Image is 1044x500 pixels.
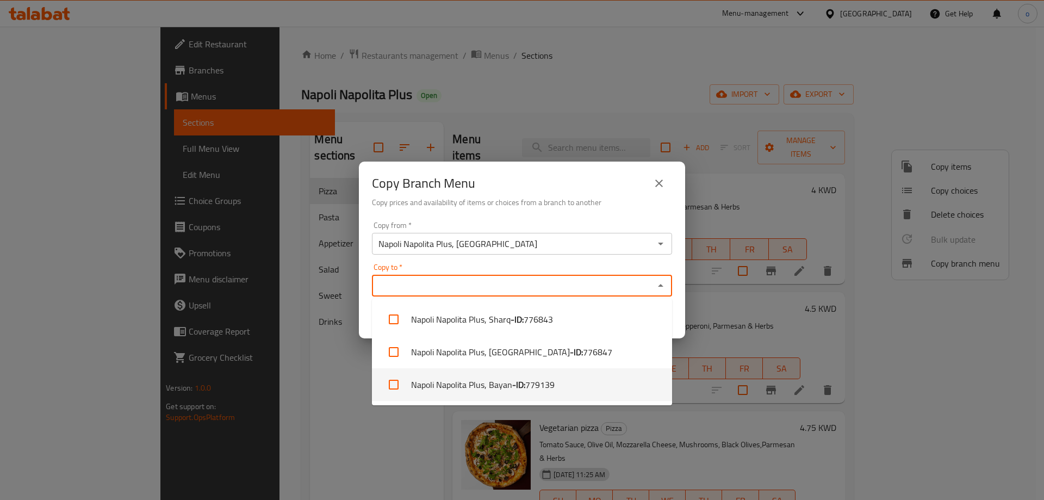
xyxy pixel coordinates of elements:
button: Open [653,236,668,251]
b: - ID: [512,378,525,391]
button: Close [653,278,668,293]
span: 776847 [583,345,612,359]
span: 776843 [524,313,553,326]
li: Napoli Napolita Plus, [GEOGRAPHIC_DATA] [372,336,672,368]
button: close [646,170,672,196]
h2: Copy Branch Menu [372,175,475,192]
b: - ID: [570,345,583,359]
h6: Copy prices and availability of items or choices from a branch to another [372,196,672,208]
b: - ID: [511,313,524,326]
span: 779139 [525,378,555,391]
li: Napoli Napolita Plus, Sharq [372,303,672,336]
li: Napoli Napolita Plus, Bayan [372,368,672,401]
